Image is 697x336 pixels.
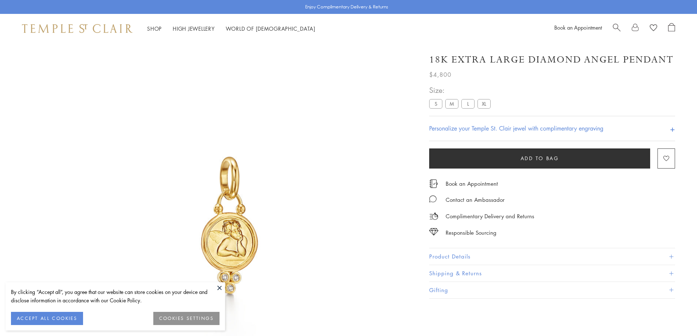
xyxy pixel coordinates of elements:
h4: + [670,122,675,135]
a: Search [613,23,621,34]
button: Add to bag [429,148,650,169]
img: MessageIcon-01_2.svg [429,195,436,203]
img: icon_delivery.svg [429,212,438,221]
div: Contact an Ambassador [446,195,505,204]
a: ShopShop [147,25,162,32]
p: Complimentary Delivery and Returns [446,212,534,221]
div: By clicking “Accept all”, you agree that our website can store cookies on your device and disclos... [11,288,220,305]
a: World of [DEMOGRAPHIC_DATA]World of [DEMOGRAPHIC_DATA] [226,25,315,32]
label: L [461,99,475,108]
iframe: Gorgias live chat messenger [660,302,690,329]
h1: 18K Extra Large Diamond Angel Pendant [429,53,674,66]
nav: Main navigation [147,24,315,33]
a: Book an Appointment [554,24,602,31]
button: Gifting [429,282,675,298]
button: COOKIES SETTINGS [153,312,220,325]
label: XL [477,99,491,108]
span: Add to bag [521,154,559,162]
img: Temple St. Clair [22,24,132,33]
span: Size: [429,84,494,96]
button: Product Details [429,248,675,265]
img: icon_sourcing.svg [429,228,438,235]
button: Shipping & Returns [429,265,675,282]
a: High JewelleryHigh Jewellery [173,25,215,32]
div: Responsible Sourcing [446,228,496,237]
button: ACCEPT ALL COOKIES [11,312,83,325]
span: $4,800 [429,70,451,79]
a: Book an Appointment [446,180,498,188]
label: S [429,99,442,108]
a: View Wishlist [650,23,657,34]
h4: Personalize your Temple St. Clair jewel with complimentary engraving [429,124,603,133]
label: M [445,99,458,108]
p: Enjoy Complimentary Delivery & Returns [305,3,388,11]
img: icon_appointment.svg [429,180,438,188]
a: Open Shopping Bag [668,23,675,34]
